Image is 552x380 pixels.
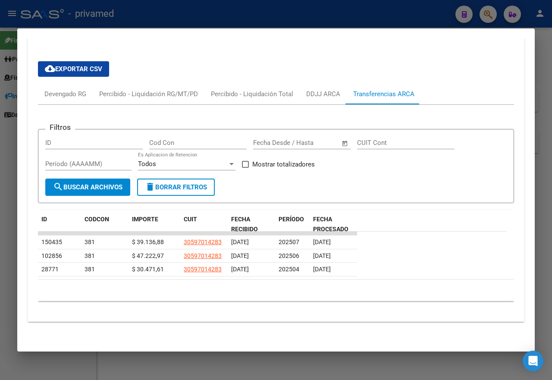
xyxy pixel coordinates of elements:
div: Devengado RG [44,89,86,99]
span: 150435 [41,239,62,245]
span: 202506 [279,252,299,259]
div: Transferencias ARCA [353,89,414,99]
span: $ 30.471,61 [132,266,164,273]
span: FECHA RECIBIDO [231,216,258,232]
span: Todos [138,160,156,168]
span: [DATE] [231,239,249,245]
span: Buscar Archivos [53,183,122,191]
datatable-header-cell: ID [38,210,81,239]
span: [DATE] [313,252,331,259]
span: 202504 [279,266,299,273]
span: $ 47.222,97 [132,252,164,259]
datatable-header-cell: IMPORTE [129,210,180,239]
div: Aportes y Contribuciones del Afiliado: 20319909649 [28,41,524,322]
span: ID [41,216,47,223]
div: Percibido - Liquidación Total [211,89,293,99]
span: Borrar Filtros [145,183,207,191]
span: IMPORTE [132,216,158,223]
span: 381 [85,266,95,273]
span: [DATE] [313,239,331,245]
span: 102856 [41,252,62,259]
mat-icon: cloud_download [45,63,55,74]
span: 381 [85,252,95,259]
span: CODCON [85,216,109,223]
button: Exportar CSV [38,61,109,77]
datatable-header-cell: FECHA PROCESADO [310,210,357,239]
mat-icon: delete [145,182,155,192]
span: 30597014283 [184,252,222,259]
button: Open calendar [340,138,350,148]
span: Mostrar totalizadores [252,159,315,170]
datatable-header-cell: CUIT [180,210,228,239]
span: CUIT [184,216,197,223]
button: Borrar Filtros [137,179,215,196]
span: 30597014283 [184,266,222,273]
div: Percibido - Liquidación RG/MT/PD [99,89,198,99]
span: 381 [85,239,95,245]
datatable-header-cell: CODCON [81,210,111,239]
span: 202507 [279,239,299,245]
div: Open Intercom Messenger [523,351,543,371]
mat-icon: search [53,182,63,192]
span: 30597014283 [184,239,222,245]
datatable-header-cell: PERÍODO [275,210,310,239]
span: $ 39.136,88 [132,239,164,245]
span: [DATE] [231,266,249,273]
span: Exportar CSV [45,65,102,73]
input: Start date [253,139,281,147]
h3: Filtros [45,122,75,132]
span: [DATE] [231,252,249,259]
span: [DATE] [313,266,331,273]
span: PERÍODO [279,216,304,223]
datatable-header-cell: FECHA RECIBIDO [228,210,275,239]
span: FECHA PROCESADO [313,216,348,232]
button: Buscar Archivos [45,179,130,196]
div: DDJJ ARCA [306,89,340,99]
span: 28771 [41,266,59,273]
input: End date [289,139,331,147]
